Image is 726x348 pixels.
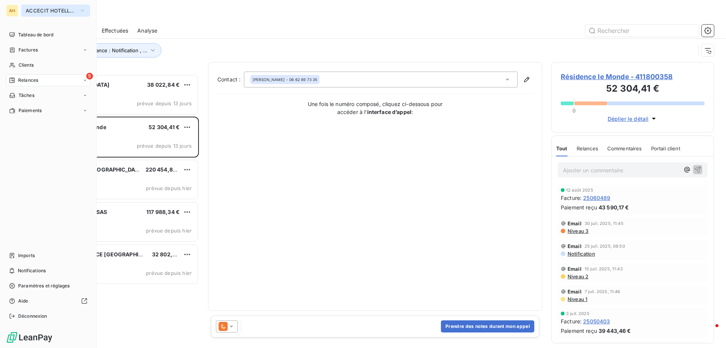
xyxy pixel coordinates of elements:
[572,108,576,114] span: 0
[585,221,624,226] span: 30 juil. 2025, 11:45
[567,296,587,302] span: Niveau 1
[585,25,699,37] input: Rechercher
[607,145,642,151] span: Commentaires
[26,8,76,14] span: ACCECIT HOTELLERIE
[36,74,199,348] div: grid
[19,92,34,99] span: Tâches
[585,267,623,271] span: 15 juil. 2025, 11:43
[566,311,589,316] span: 3 juil. 2025
[577,145,598,151] span: Relances
[567,228,588,234] span: Niveau 3
[19,62,34,69] span: Clients
[18,31,53,38] span: Tableau de bord
[6,44,90,56] a: Factures
[6,29,90,41] a: Tableau de bord
[583,194,610,202] span: 25060489
[18,298,28,304] span: Aide
[599,203,629,211] span: 43 590,17 €
[146,209,180,215] span: 117 988,34 €
[18,313,47,320] span: Déconnexion
[585,289,621,294] span: 7 juil. 2025, 11:46
[102,27,129,34] span: Effectuées
[146,228,192,234] span: prévue depuis hier
[152,251,184,257] span: 32 802,37 €
[6,89,90,101] a: Tâches
[561,203,597,211] span: Paiement reçu
[6,59,90,71] a: Clients
[6,5,18,17] div: AH
[53,166,144,173] span: Avalon hôtel [GEOGRAPHIC_DATA]
[86,73,93,80] span: 5
[568,289,582,295] span: Email
[561,327,597,335] span: Paiement reçu
[6,105,90,117] a: Paiements
[6,250,90,262] a: Imports
[18,252,35,259] span: Imports
[6,331,53,343] img: Logo LeanPay
[18,267,46,274] span: Notifications
[253,77,285,82] span: [PERSON_NAME]
[299,100,451,116] p: Une fois le numéro composé, cliquez ci-dessous pour accéder à l’ :
[147,81,180,88] span: 38 022,84 €
[700,322,718,340] iframe: Intercom live chat
[137,100,192,106] span: prévue depuis 13 jours
[583,317,610,325] span: 25050403
[556,145,568,151] span: Tout
[18,77,38,84] span: Relances
[146,270,192,276] span: prévue depuis hier
[137,143,192,149] span: prévue depuis 13 jours
[568,266,582,272] span: Email
[6,280,90,292] a: Paramètres et réglages
[18,282,70,289] span: Paramètres et réglages
[585,244,625,248] span: 25 juil. 2025, 08:50
[6,74,90,86] a: 5Relances
[253,77,317,82] div: - 06 62 89 73 35
[651,145,680,151] span: Portail client
[568,220,582,226] span: Email
[149,124,180,130] span: 52 304,41 €
[146,166,181,173] span: 220 454,84 €
[608,115,649,123] span: Déplier le détail
[561,194,582,202] span: Facture :
[53,251,160,257] span: SAS SMART PLACE [GEOGRAPHIC_DATA]
[441,320,534,332] button: Prendre des notes durant mon appel
[146,185,192,191] span: prévue depuis hier
[599,327,631,335] span: 39 443,46 €
[54,43,161,58] button: Niveau de relance : Notification , ...
[367,109,412,115] strong: interface d’appel
[605,114,660,123] button: Déplier le détail
[217,76,244,83] label: Contact :
[567,251,595,257] span: Notification
[561,72,704,82] span: Résidence le Monde - 411800358
[65,47,147,53] span: Niveau de relance : Notification , ...
[137,27,157,34] span: Analyse
[19,47,38,53] span: Factures
[561,82,704,97] h3: 52 304,41 €
[19,107,42,114] span: Paiements
[566,188,593,192] span: 12 août 2025
[567,273,588,279] span: Niveau 2
[561,317,582,325] span: Facture :
[568,243,582,249] span: Email
[6,295,90,307] a: Aide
